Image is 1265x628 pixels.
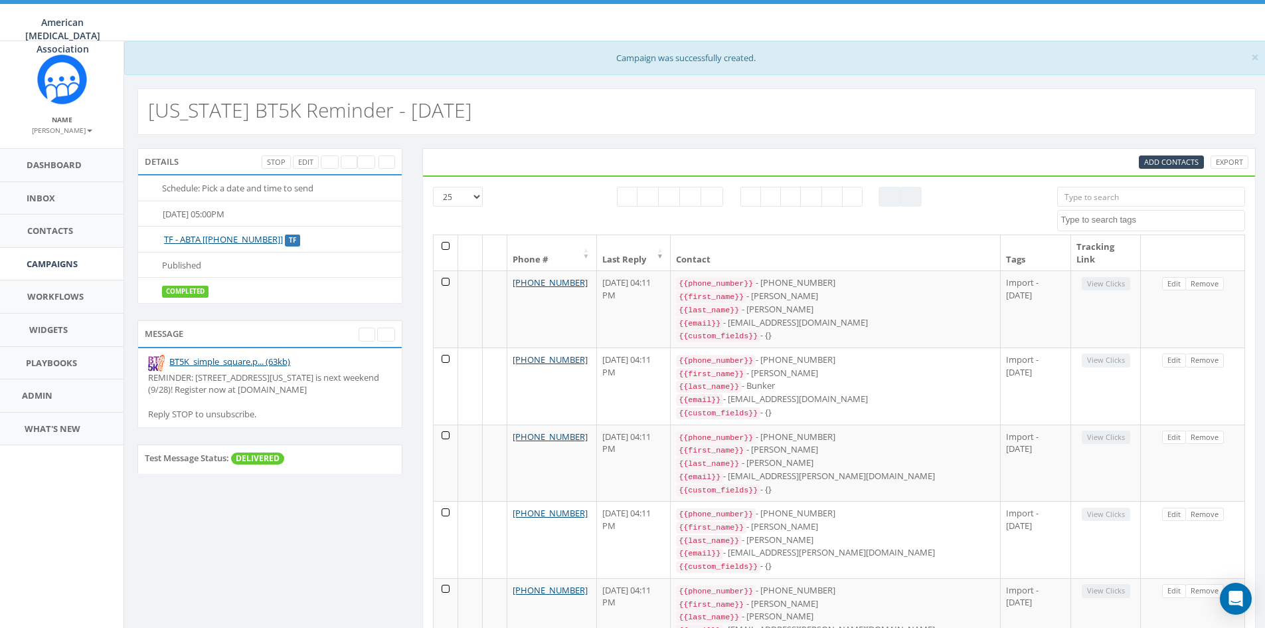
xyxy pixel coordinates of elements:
a: Remove [1185,431,1224,445]
div: - [EMAIL_ADDRESS][DOMAIN_NAME] [676,316,995,330]
span: Archive Campaign [326,157,333,167]
i: Schedule: Pick a date and time to send [148,184,162,193]
code: {{first_name}} [676,445,746,457]
label: Replied [679,187,702,207]
code: {{last_name}} [676,458,742,470]
span: Campaigns [27,258,78,270]
label: Delivered [658,187,681,207]
a: Stop [262,156,291,169]
a: [PHONE_NUMBER] [513,354,588,366]
small: [PERSON_NAME] [32,126,92,135]
code: {{first_name}} [676,522,746,534]
code: {{custom_fields}} [676,407,760,419]
label: Neutral [780,187,801,207]
div: Message [137,320,402,347]
textarea: Search [1061,214,1244,226]
label: TF [285,235,300,247]
label: Test Message Status: [145,452,229,465]
label: Removed [842,187,863,207]
code: {{last_name}} [676,304,742,316]
span: Workflows [27,290,84,302]
span: Add Contacts [1144,157,1199,167]
a: Edit [1162,508,1186,522]
span: Edit Campaign Body [364,329,370,339]
span: Playbooks [26,357,77,369]
span: Dashboard [27,159,82,171]
div: - [PHONE_NUMBER] [676,507,995,520]
button: Close [1251,51,1259,64]
label: Negative [760,187,782,207]
td: [DATE] 04:11 PM [597,270,671,348]
input: Type to search [1057,187,1245,207]
h2: [US_STATE] BT5K Reminder - [DATE] [148,99,472,121]
code: {{phone_number}} [676,278,756,290]
code: {{custom_fields}} [676,484,760,496]
th: Contact [671,235,1001,270]
a: Remove [1185,354,1224,367]
td: Import - [DATE] [1001,501,1071,578]
code: {{last_name}} [676,535,742,547]
div: - [PHONE_NUMBER] [676,431,995,444]
th: Tracking Link [1071,235,1141,270]
td: [DATE] 04:11 PM [597,501,671,578]
code: {{custom_fields}} [676,561,760,573]
span: Inbox [27,192,55,204]
span: Edit Campaign Title [346,157,352,167]
div: - {} [676,560,995,573]
div: - [PERSON_NAME] [676,610,995,623]
div: - [PERSON_NAME] [676,534,995,547]
a: [PERSON_NAME] [32,124,92,136]
a: Edit [1162,431,1186,445]
a: [PHONE_NUMBER] [513,431,588,443]
code: {{email}} [676,394,723,406]
a: TF - ABTA [[PHONE_NUMBER]] [164,233,283,245]
a: Remove [1185,508,1224,522]
a: Add Contacts [1139,156,1204,169]
code: {{last_name}} [676,381,742,393]
div: - [EMAIL_ADDRESS][PERSON_NAME][DOMAIN_NAME] [676,546,995,560]
div: - [PHONE_NUMBER] [676,276,995,290]
code: {{email}} [676,318,723,330]
label: Positive [740,187,762,207]
li: [DATE] 05:00PM [138,201,402,227]
div: - [EMAIL_ADDRESS][DOMAIN_NAME] [676,393,995,406]
div: - [PERSON_NAME] [676,367,995,380]
span: Admin [22,389,52,401]
span: Clone Campaign [363,157,370,167]
div: - [PERSON_NAME] [676,457,995,470]
a: Edit [1162,354,1186,367]
td: Import - [DATE] [1001,270,1071,348]
span: × [1251,48,1259,66]
code: {{phone_number}} [676,585,756,597]
div: - {} [676,329,995,342]
a: [PHONE_NUMBER] [513,276,588,288]
th: Phone #: activate to sort column ascending [507,235,597,270]
div: - {} [676,406,995,419]
span: DELIVERED [231,453,284,465]
li: Published [138,252,402,278]
span: View Campaign Delivery Statistics [384,157,390,167]
div: - [PERSON_NAME] [676,520,995,534]
a: Export [1211,156,1248,169]
td: Import - [DATE] [1001,348,1071,425]
div: - [PHONE_NUMBER] [676,584,995,597]
div: - [EMAIL_ADDRESS][PERSON_NAME][DOMAIN_NAME] [676,470,995,483]
code: {{custom_fields}} [676,330,760,342]
label: Link Clicked [821,187,843,207]
a: BT5K_simple_square.p... (63kb) [169,356,290,367]
i: Published [148,261,162,270]
code: {{phone_number}} [676,355,756,367]
a: [PHONE_NUMBER] [513,507,588,519]
div: - [PERSON_NAME] [676,303,995,316]
a: Edit [1162,277,1186,291]
a: [PHONE_NUMBER] [513,584,588,596]
div: - [PERSON_NAME] [676,443,995,457]
a: Remove [1185,584,1224,598]
a: Remove [1185,277,1224,291]
span: Widgets [29,324,68,336]
div: Open Intercom Messenger [1220,583,1252,615]
td: [DATE] 04:11 PM [597,348,671,425]
div: - [PERSON_NAME] [676,290,995,303]
label: Mixed [800,187,823,207]
th: Last Reply: activate to sort column ascending [597,235,671,270]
